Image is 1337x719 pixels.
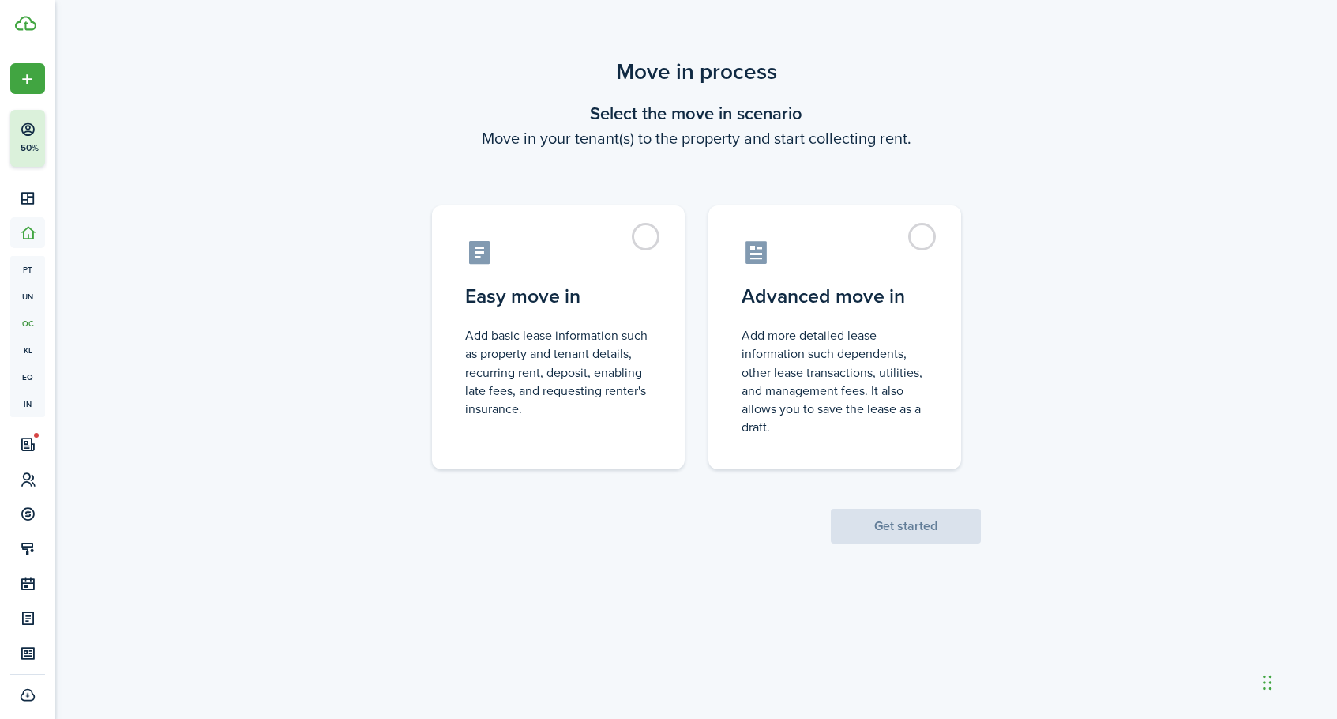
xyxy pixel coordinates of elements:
a: pt [10,256,45,283]
a: in [10,390,45,417]
wizard-step-header-title: Select the move in scenario [412,100,981,126]
a: kl [10,337,45,363]
control-radio-card-title: Easy move in [465,282,652,311]
a: un [10,283,45,310]
button: Open menu [10,63,45,94]
control-radio-card-title: Advanced move in [742,282,928,311]
div: Drag [1263,659,1272,706]
img: TenantCloud [15,16,36,31]
iframe: To enrich screen reader interactions, please activate Accessibility in Grammarly extension settings [1258,643,1337,719]
button: 50% [10,110,141,167]
div: Chat Widget [1258,643,1337,719]
a: eq [10,363,45,390]
a: oc [10,310,45,337]
wizard-step-header-description: Move in your tenant(s) to the property and start collecting rent. [412,126,981,150]
control-radio-card-description: Add more detailed lease information such dependents, other lease transactions, utilities, and man... [742,326,928,436]
scenario-title: Move in process [412,55,981,88]
control-radio-card-description: Add basic lease information such as property and tenant details, recurring rent, deposit, enablin... [465,326,652,418]
p: 50% [20,141,39,155]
